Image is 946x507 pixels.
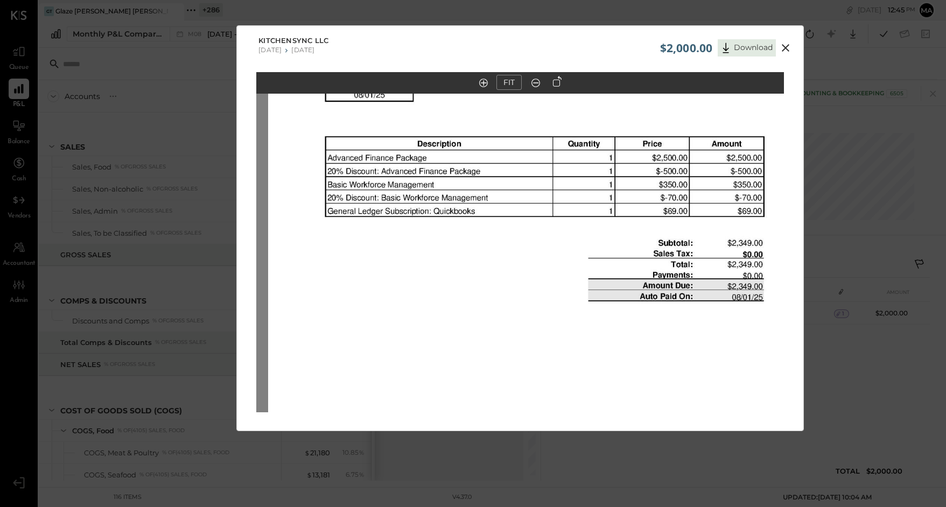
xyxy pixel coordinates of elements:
button: FIT [496,75,522,90]
div: [DATE] [258,46,282,54]
button: Download [718,39,776,57]
div: [DATE] [291,46,314,54]
span: $2,000.00 [660,40,713,55]
span: KitchenSync LLC [258,36,328,46]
